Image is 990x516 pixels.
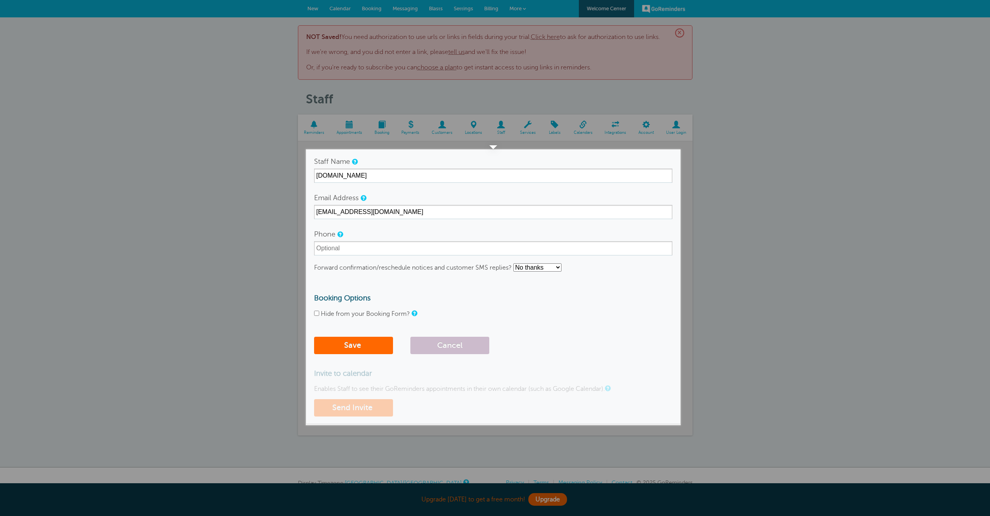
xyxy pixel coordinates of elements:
p: Enables Staff to see their GoReminders appointments in their own calendar (such as Google Calendar). [314,385,672,393]
a: Your Staff member will receive an email with instructions. They do not need to login to GoReminde... [605,386,610,391]
label: Phone [314,231,335,238]
label: Hide from your Booking Form? [321,310,410,317]
iframe: tooltip [434,66,552,145]
label: Staff Name [314,158,350,165]
h3: Booking Options [314,294,672,302]
a: Staff Name will be placed in your reminder template if you add the Staff Name tag to your reminde... [352,159,357,164]
input: Optional [314,205,672,219]
button: Save [314,337,393,354]
button: Cancel [410,337,489,354]
a: To receive SMS replies – see setting below. [337,232,342,237]
a: Check the box to hide this staff member from customers using your booking form. [412,311,416,316]
a: Customer replies to email reminders will get sent here. [361,195,365,201]
label: Email Address [314,194,359,201]
label: Forward confirmation/reschedule notices and customer SMS replies? [314,264,512,271]
input: Optional [314,241,672,255]
button: Send Invite [314,399,393,417]
h3: Invite to calendar [314,369,672,378]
